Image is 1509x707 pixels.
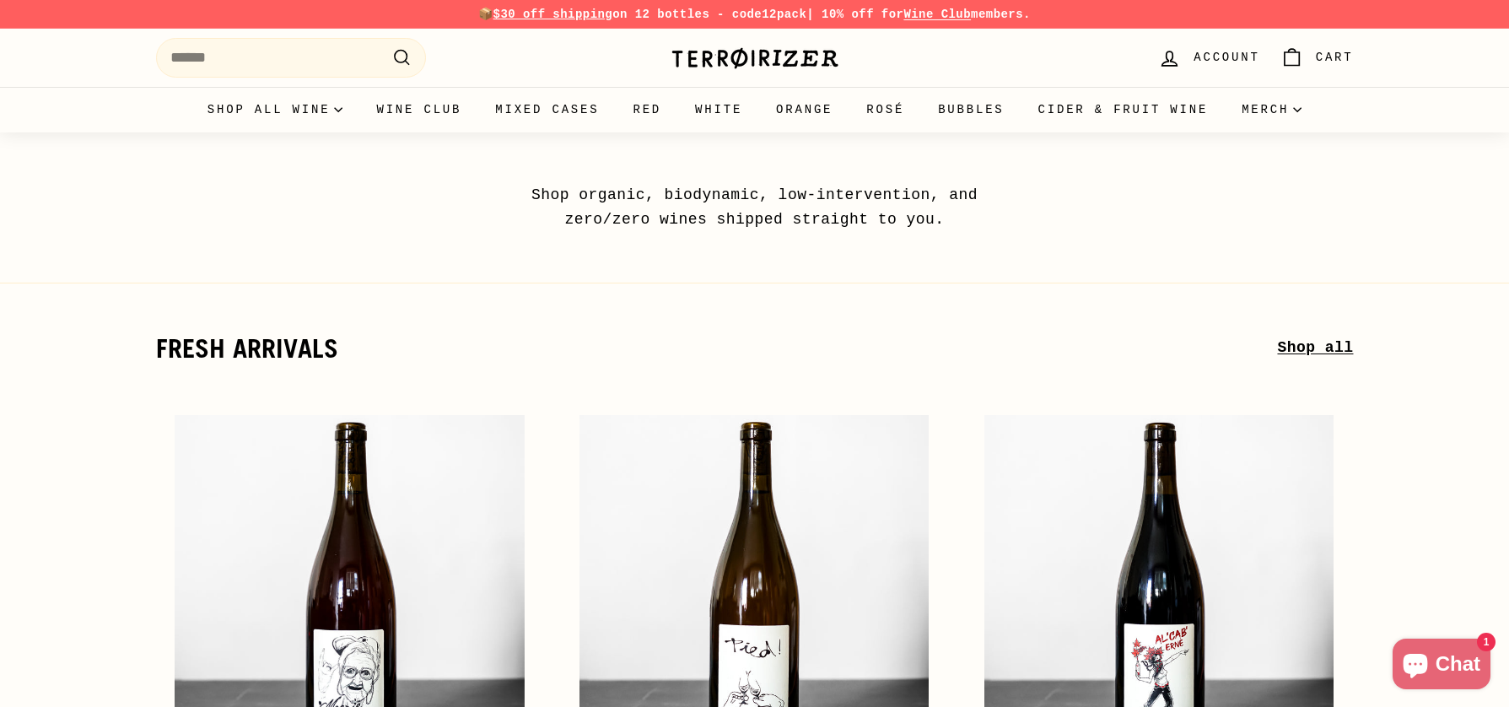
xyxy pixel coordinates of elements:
[1316,48,1354,67] span: Cart
[762,8,806,21] strong: 12pack
[191,87,360,132] summary: Shop all wine
[493,8,613,21] span: $30 off shipping
[1388,639,1496,694] inbox-online-store-chat: Shopify online store chat
[616,87,678,132] a: Red
[1225,87,1318,132] summary: Merch
[1270,33,1364,83] a: Cart
[921,87,1021,132] a: Bubbles
[1194,48,1259,67] span: Account
[903,8,971,21] a: Wine Club
[156,334,1278,363] h2: fresh arrivals
[359,87,478,132] a: Wine Club
[1277,336,1353,360] a: Shop all
[478,87,616,132] a: Mixed Cases
[678,87,759,132] a: White
[493,183,1016,232] p: Shop organic, biodynamic, low-intervention, and zero/zero wines shipped straight to you.
[849,87,921,132] a: Rosé
[122,87,1388,132] div: Primary
[1148,33,1269,83] a: Account
[1021,87,1226,132] a: Cider & Fruit Wine
[759,87,849,132] a: Orange
[156,5,1354,24] p: 📦 on 12 bottles - code | 10% off for members.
